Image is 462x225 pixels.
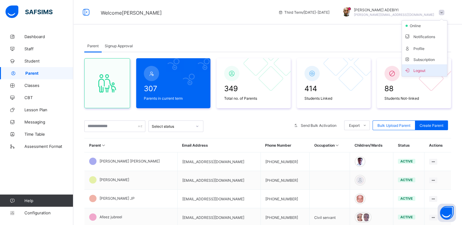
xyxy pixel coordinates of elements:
th: Actions [424,138,451,152]
span: [PERSON_NAME] JP [100,196,135,201]
span: Total no. of Parents [224,96,283,101]
td: [EMAIL_ADDRESS][DOMAIN_NAME] [177,171,260,190]
span: Time Table [24,132,73,137]
th: Status [393,138,424,152]
span: Signup Approval [105,44,133,48]
td: [PHONE_NUMBER] [260,171,309,190]
span: Send Bulk Activation [301,123,336,128]
span: Afeez jubreel [100,215,122,219]
td: [EMAIL_ADDRESS][DOMAIN_NAME] [177,190,260,208]
i: Sort in Ascending Order [101,143,106,148]
div: ALEXANDERADEBIYI [336,7,447,17]
span: Configuration [24,210,73,215]
div: Select status [152,124,192,129]
th: Phone Number [260,138,309,152]
span: online [409,23,424,28]
span: [PERSON_NAME] [100,177,129,182]
span: [PERSON_NAME] [PERSON_NAME] [100,159,160,163]
span: active [400,196,413,201]
span: Staff [24,46,73,51]
li: dropdown-list-item-buttom-7 [402,64,447,76]
td: [PHONE_NUMBER] [260,190,309,208]
span: Create Parent [420,123,443,128]
li: dropdown-list-item-text-3 [402,30,447,42]
span: Parents in current term [144,96,203,101]
span: 414 [304,84,363,93]
span: Dashboard [24,34,73,39]
span: Assessment Format [24,144,73,149]
span: 307 [144,84,203,93]
li: dropdown-list-item-null-6 [402,54,447,64]
span: Subscription [404,57,435,62]
img: safsims [5,5,53,18]
th: Email Address [177,138,260,152]
span: Help [24,198,73,203]
th: Occupation [309,138,350,152]
span: active [400,215,413,219]
span: Logout [404,67,445,74]
th: Parent [85,138,178,152]
span: Student [24,59,73,63]
span: session/term information [278,10,329,15]
span: 349 [224,84,283,93]
span: Parent [25,71,73,76]
span: [PERSON_NAME][EMAIL_ADDRESS][DOMAIN_NAME] [354,13,434,16]
span: Bulk Upload Parent [377,123,410,128]
td: [PHONE_NUMBER] [260,152,309,171]
li: dropdown-list-item-null-2 [402,21,447,30]
span: active [400,159,413,163]
span: active [400,178,413,182]
span: CBT [24,95,73,100]
span: Students Not-linked [384,96,443,101]
span: Notifications [404,33,445,40]
span: Parent [87,44,99,48]
span: Classes [24,83,73,88]
span: Profile [404,45,445,52]
span: [PERSON_NAME] ADEBIYI [354,8,434,12]
th: Children/Wards [350,138,393,152]
button: Open asap [438,204,456,222]
span: Messaging [24,120,73,124]
i: Sort in Ascending Order [334,143,340,148]
li: dropdown-list-item-text-4 [402,42,447,54]
span: Welcome [PERSON_NAME] [101,10,162,16]
span: Export [349,123,360,128]
td: [EMAIL_ADDRESS][DOMAIN_NAME] [177,152,260,171]
span: 88 [384,84,443,93]
span: Lesson Plan [24,107,73,112]
span: Students Linked [304,96,363,101]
